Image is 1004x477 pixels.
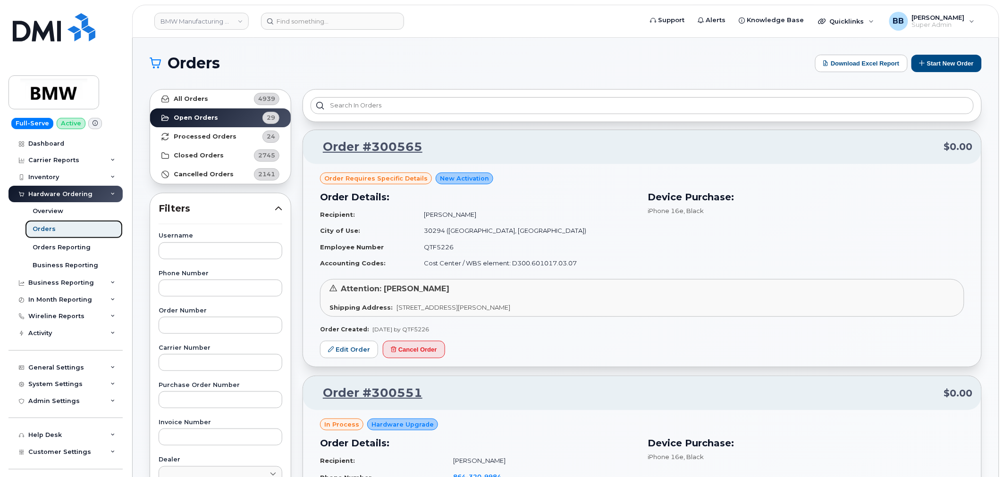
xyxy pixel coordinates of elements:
[174,133,236,140] strong: Processed Orders
[329,304,393,311] strong: Shipping Address:
[416,222,637,239] td: 30294 ([GEOGRAPHIC_DATA], [GEOGRAPHIC_DATA])
[320,259,386,267] strong: Accounting Codes:
[320,190,637,204] h3: Order Details:
[159,202,275,215] span: Filters
[174,114,218,122] strong: Open Orders
[174,95,208,103] strong: All Orders
[159,233,282,239] label: Username
[174,152,224,159] strong: Closed Orders
[416,206,637,223] td: [PERSON_NAME]
[159,382,282,388] label: Purchase Order Number
[341,284,449,293] span: Attention: [PERSON_NAME]
[159,345,282,351] label: Carrier Number
[416,239,637,255] td: QTF5226
[648,207,684,214] span: iPhone 16e
[320,227,360,234] strong: City of Use:
[267,132,275,141] span: 24
[159,271,282,277] label: Phone Number
[150,127,291,146] a: Processed Orders24
[911,55,982,72] button: Start New Order
[371,420,434,429] span: Hardware Upgrade
[258,94,275,103] span: 4939
[159,457,282,463] label: Dealer
[168,56,220,70] span: Orders
[648,453,684,461] span: iPhone 16e
[174,171,234,178] strong: Cancelled Orders
[963,436,997,470] iframe: Messenger Launcher
[258,170,275,179] span: 2141
[320,243,384,251] strong: Employee Number
[416,255,637,271] td: Cost Center / WBS element: D300.601017.03.07
[648,436,965,450] h3: Device Purchase:
[159,308,282,314] label: Order Number
[684,453,704,461] span: , Black
[320,326,369,333] strong: Order Created:
[815,55,908,72] button: Download Excel Report
[258,151,275,160] span: 2745
[320,341,378,358] a: Edit Order
[440,174,489,183] span: New Activation
[320,436,637,450] h3: Order Details:
[150,108,291,127] a: Open Orders29
[397,304,510,311] span: [STREET_ADDRESS][PERSON_NAME]
[150,90,291,108] a: All Orders4939
[324,420,359,429] span: in process
[150,165,291,184] a: Cancelled Orders2141
[944,140,973,154] span: $0.00
[684,207,704,214] span: , Black
[312,139,422,156] a: Order #300565
[150,146,291,165] a: Closed Orders2745
[372,326,429,333] span: [DATE] by QTF5226
[159,419,282,426] label: Invoice Number
[320,211,355,218] strong: Recipient:
[648,190,965,204] h3: Device Purchase:
[267,113,275,122] span: 29
[320,457,355,464] strong: Recipient:
[324,174,428,183] span: Order requires Specific details
[944,387,973,400] span: $0.00
[311,97,974,114] input: Search in orders
[312,385,422,402] a: Order #300551
[383,341,445,358] button: Cancel Order
[445,452,636,469] td: [PERSON_NAME]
